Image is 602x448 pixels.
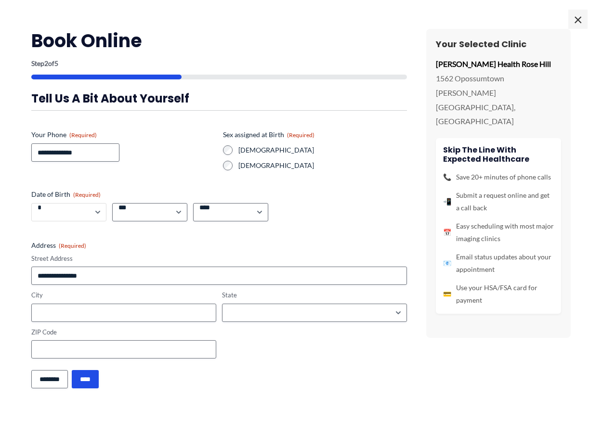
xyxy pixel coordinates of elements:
span: (Required) [73,191,101,198]
span: (Required) [287,131,314,139]
h2: Book Online [31,29,407,52]
span: 2 [44,59,48,67]
p: [PERSON_NAME] Health Rose Hill [436,57,561,71]
span: 📞 [443,171,451,183]
span: 5 [54,59,58,67]
li: Save 20+ minutes of phone calls [443,171,554,183]
li: Email status updates about your appointment [443,251,554,276]
li: Easy scheduling with most major imaging clinics [443,220,554,245]
span: 💳 [443,288,451,300]
p: 1562 Opossumtown [PERSON_NAME][GEOGRAPHIC_DATA], [GEOGRAPHIC_DATA] [436,71,561,128]
label: ZIP Code [31,328,216,337]
span: 📲 [443,195,451,208]
legend: Address [31,241,86,250]
label: City [31,291,216,300]
h3: Tell us a bit about yourself [31,91,407,106]
span: (Required) [69,131,97,139]
legend: Sex assigned at Birth [223,130,314,140]
legend: Date of Birth [31,190,101,199]
p: Step of [31,60,407,67]
span: (Required) [59,242,86,249]
span: 📅 [443,226,451,239]
label: [DEMOGRAPHIC_DATA] [238,145,407,155]
label: Street Address [31,254,407,263]
h3: Your Selected Clinic [436,38,561,50]
li: Submit a request online and get a call back [443,189,554,214]
h4: Skip the line with Expected Healthcare [443,145,554,164]
li: Use your HSA/FSA card for payment [443,282,554,307]
span: × [568,10,588,29]
span: 📧 [443,257,451,269]
label: Your Phone [31,130,215,140]
label: [DEMOGRAPHIC_DATA] [238,161,407,170]
label: State [222,291,407,300]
